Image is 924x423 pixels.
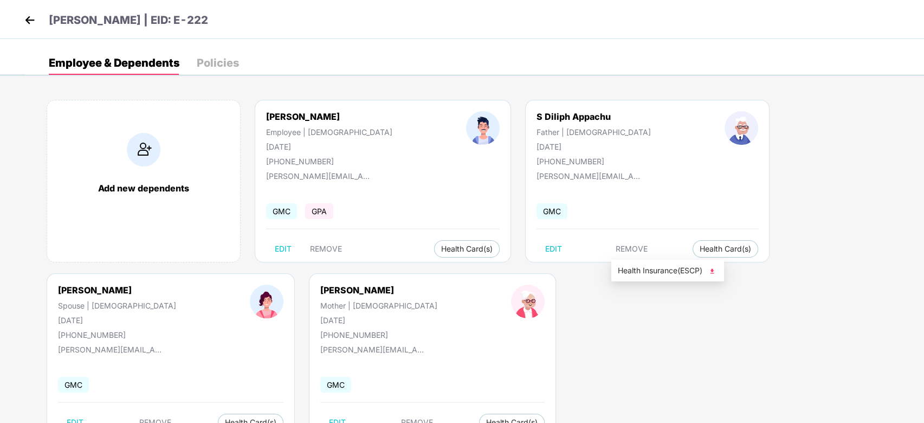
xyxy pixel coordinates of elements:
div: Spouse | [DEMOGRAPHIC_DATA] [58,301,176,310]
div: [PHONE_NUMBER] [266,157,392,166]
button: EDIT [537,240,571,258]
div: [PERSON_NAME][EMAIL_ADDRESS][DOMAIN_NAME] [320,345,429,354]
button: EDIT [266,240,300,258]
div: [DATE] [537,142,651,151]
div: [PERSON_NAME] [320,285,437,296]
div: [PHONE_NUMBER] [320,330,437,339]
span: Health Card(s) [441,246,493,252]
div: S Diliph Appachu [537,111,651,122]
img: profileImage [466,111,500,145]
img: profileImage [250,285,283,318]
div: [DATE] [320,316,437,325]
img: back [22,12,38,28]
span: REMOVE [616,245,648,253]
div: [PERSON_NAME][EMAIL_ADDRESS][DOMAIN_NAME] [537,171,645,181]
div: [DATE] [58,316,176,325]
div: [PERSON_NAME][EMAIL_ADDRESS][DOMAIN_NAME] [266,171,374,181]
div: [PERSON_NAME][EMAIL_ADDRESS][DOMAIN_NAME] [58,345,166,354]
button: REMOVE [301,240,351,258]
img: profileImage [511,285,545,318]
span: GMC [266,203,297,219]
div: [PERSON_NAME] [58,285,176,296]
span: Health Insurance(ESCP) [618,265,718,277]
span: REMOVE [310,245,342,253]
button: Health Card(s) [434,240,500,258]
button: REMOVE [607,240,656,258]
p: [PERSON_NAME] | EID: E-222 [49,12,208,29]
div: Mother | [DEMOGRAPHIC_DATA] [320,301,437,310]
span: GMC [58,377,89,393]
button: Health Card(s) [693,240,758,258]
div: [PHONE_NUMBER] [58,330,176,339]
span: Health Card(s) [700,246,751,252]
span: EDIT [275,245,292,253]
div: Father | [DEMOGRAPHIC_DATA] [537,127,651,137]
div: Add new dependents [58,183,229,194]
div: Policies [197,57,239,68]
span: GPA [305,203,333,219]
div: [PERSON_NAME] [266,111,392,122]
img: profileImage [725,111,758,145]
img: svg+xml;base64,PHN2ZyB4bWxucz0iaHR0cDovL3d3dy53My5vcmcvMjAwMC9zdmciIHhtbG5zOnhsaW5rPSJodHRwOi8vd3... [707,266,718,277]
div: [PHONE_NUMBER] [537,157,651,166]
div: Employee & Dependents [49,57,179,68]
div: [DATE] [266,142,392,151]
span: GMC [537,203,567,219]
div: Employee | [DEMOGRAPHIC_DATA] [266,127,392,137]
img: addIcon [127,133,160,166]
span: GMC [320,377,351,393]
span: EDIT [545,245,562,253]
